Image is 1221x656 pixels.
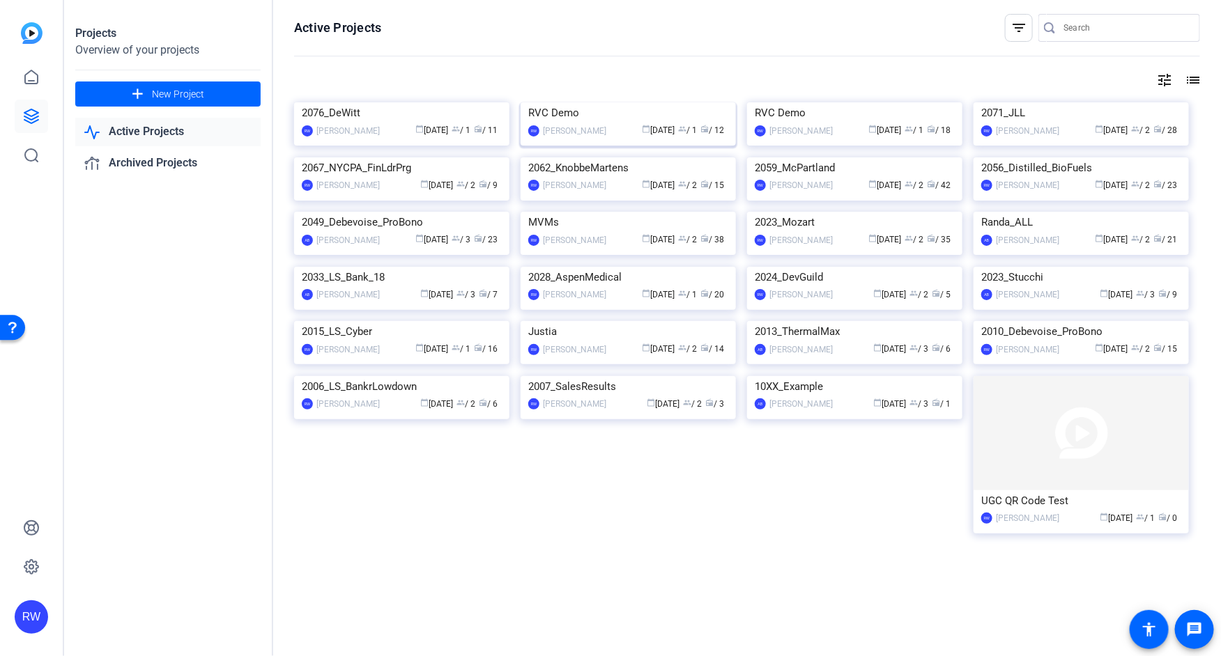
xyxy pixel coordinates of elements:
span: / 6 [932,344,951,354]
div: AB [981,289,992,300]
span: radio [1159,289,1167,297]
span: [DATE] [1096,125,1128,135]
div: 2023_Mozart [755,212,955,233]
span: [DATE] [416,125,449,135]
span: / 2 [457,180,476,190]
span: New Project [152,87,204,102]
span: / 1 [452,344,471,354]
span: group [679,234,687,242]
span: calendar_today [1096,180,1104,188]
div: [PERSON_NAME] [543,233,606,247]
span: radio [1154,343,1162,352]
mat-icon: accessibility [1141,621,1158,638]
span: calendar_today [874,289,882,297]
span: calendar_today [1096,234,1104,242]
div: [PERSON_NAME] [316,178,380,192]
span: / 15 [701,180,725,190]
div: RW [755,235,766,246]
div: [PERSON_NAME] [316,397,380,411]
div: 10XX_Example [755,376,955,397]
div: [PERSON_NAME] [996,288,1059,302]
div: Justia [528,321,728,342]
div: RW [981,125,992,136]
span: radio [928,234,936,242]
div: 2071_JLL [981,102,1181,123]
span: [DATE] [869,180,902,190]
span: / 2 [684,399,702,409]
div: RW [755,289,766,300]
span: calendar_today [643,289,651,297]
span: calendar_today [643,234,651,242]
a: Archived Projects [75,149,261,178]
span: / 3 [706,399,725,409]
mat-icon: message [1186,621,1203,638]
div: [PERSON_NAME] [316,288,380,302]
span: / 1 [452,125,471,135]
div: 2007_SalesResults [528,376,728,397]
span: radio [479,289,488,297]
span: [DATE] [869,125,902,135]
div: AB [755,398,766,409]
div: AB [302,289,313,300]
span: group [679,289,687,297]
span: [DATE] [1096,235,1128,244]
span: / 23 [1154,180,1178,190]
span: / 2 [679,180,698,190]
span: radio [479,180,488,188]
div: 2015_LS_Cyber [302,321,502,342]
div: MVMs [528,212,728,233]
div: RW [302,344,313,355]
div: [PERSON_NAME] [769,178,833,192]
span: / 7 [479,290,498,299]
span: / 11 [475,125,498,135]
div: [PERSON_NAME] [316,124,380,138]
div: [PERSON_NAME] [769,397,833,411]
span: / 2 [1132,235,1151,244]
span: group [910,289,919,297]
span: [DATE] [1100,290,1133,299]
span: radio [475,343,483,352]
div: [PERSON_NAME] [543,178,606,192]
span: calendar_today [643,343,651,352]
span: [DATE] [416,235,449,244]
span: group [457,398,466,407]
span: radio [1154,234,1162,242]
div: [PERSON_NAME] [316,343,380,357]
span: [DATE] [647,399,680,409]
span: calendar_today [643,180,651,188]
span: / 0 [1159,513,1178,523]
span: / 14 [701,344,725,354]
h1: Active Projects [294,19,381,36]
span: / 12 [701,125,725,135]
span: / 2 [679,344,698,354]
span: calendar_today [869,125,877,133]
span: calendar_today [869,180,877,188]
div: AB [302,235,313,246]
span: radio [701,125,709,133]
span: / 23 [475,235,498,244]
img: blue-gradient.svg [21,22,43,44]
span: / 2 [905,235,924,244]
div: RW [755,125,766,136]
span: radio [701,343,709,352]
a: Active Projects [75,118,261,146]
div: [PERSON_NAME] [769,343,833,357]
span: / 20 [701,290,725,299]
span: / 3 [1137,290,1155,299]
span: [DATE] [1100,513,1133,523]
div: RW [981,344,992,355]
mat-icon: list [1183,72,1200,88]
div: 2056_Distilled_BioFuels [981,157,1181,178]
span: / 3 [910,399,929,409]
span: calendar_today [421,180,429,188]
span: / 42 [928,180,951,190]
div: [PERSON_NAME] [996,233,1059,247]
div: [PERSON_NAME] [996,124,1059,138]
span: / 1 [932,399,951,409]
input: Search [1063,19,1189,36]
span: group [1132,343,1140,352]
div: RW [528,344,539,355]
span: calendar_today [416,234,424,242]
div: Overview of your projects [75,42,261,58]
span: calendar_today [643,125,651,133]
